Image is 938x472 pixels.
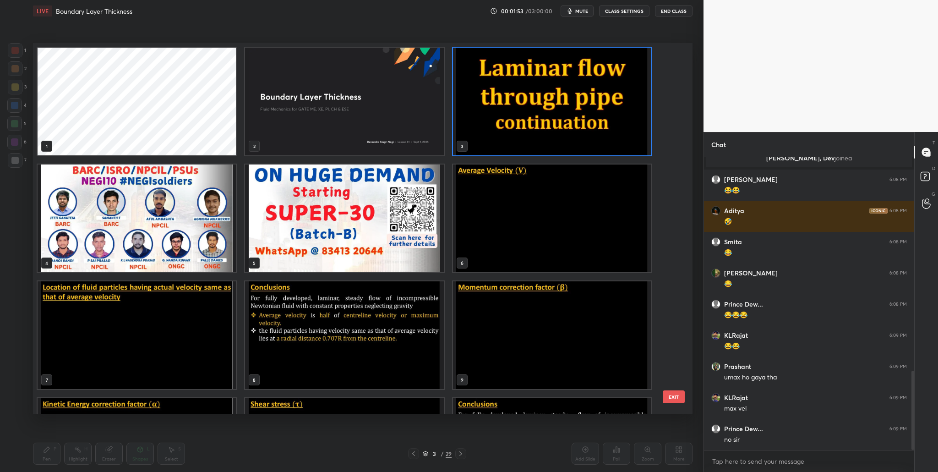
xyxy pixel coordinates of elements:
[245,48,443,155] img: 648aba98-8730-11f0-8535-3a5e9e9d9da6.jpg
[724,248,907,258] div: 😂
[869,208,888,214] img: iconic-dark.1390631f.png
[441,451,444,456] div: /
[724,217,907,226] div: 🤣
[453,165,651,272] img: 1756730265VRFQVK.pdf
[38,165,236,272] img: 1756730265VRFQVK.pdf
[889,239,907,245] div: 6:08 PM
[724,435,907,445] div: no sir
[724,186,907,195] div: 😂😂
[7,98,27,113] div: 4
[889,270,907,276] div: 6:08 PM
[724,404,907,413] div: max vel
[889,177,907,182] div: 6:08 PM
[430,451,439,456] div: 3
[724,331,748,340] h6: KLRajat
[8,61,27,76] div: 2
[889,426,907,432] div: 6:09 PM
[245,165,443,272] img: 1756730265VRFQVK.pdf
[724,425,763,433] h6: Prince Dew...
[711,424,720,434] img: default.png
[724,176,778,184] h6: [PERSON_NAME]
[834,154,852,162] span: joined
[453,281,651,389] img: 1756730265VRFQVK.pdf
[889,364,907,369] div: 6:09 PM
[599,5,649,16] button: CLASS SETTINGS
[933,139,935,146] p: T
[453,48,651,155] img: 1756730265VRFQVK.pdf
[704,132,733,157] p: Chat
[56,7,132,16] h4: Boundary Layer Thickness
[446,450,452,458] div: 29
[38,281,236,389] img: 1756730265VRFQVK.pdf
[663,390,685,403] button: EXIT
[245,281,443,389] img: 1756730265VRFQVK.pdf
[724,311,907,320] div: 😂😂😂
[8,153,27,168] div: 7
[889,395,907,401] div: 6:09 PM
[711,269,720,278] img: d8291dd1f779437188234d09d8eea641.jpg
[711,175,720,184] img: default.png
[704,157,914,450] div: grid
[8,43,26,58] div: 1
[932,165,935,172] p: D
[932,191,935,198] p: G
[711,331,720,340] img: f9e2ec338b34431caa1cbb2342fedfcd.jpg
[7,116,27,131] div: 5
[561,5,594,16] button: mute
[712,154,906,162] p: [PERSON_NAME], Dev
[724,362,751,371] h6: Prashant
[33,5,52,16] div: LIVE
[724,207,744,215] h6: Aditya
[711,237,720,247] img: default.png
[724,373,907,382] div: umax ho gaya tha
[889,333,907,338] div: 6:09 PM
[724,342,907,351] div: 😂😂
[724,280,907,289] div: 😂
[8,80,27,94] div: 3
[724,300,763,308] h6: Prince Dew...
[33,43,676,414] div: grid
[889,208,907,214] div: 6:08 PM
[711,362,720,371] img: 2bf1f5098ed64b959cd62243b4407c44.jpg
[889,302,907,307] div: 6:08 PM
[724,269,778,277] h6: [PERSON_NAME]
[655,5,693,16] button: End Class
[724,238,742,246] h6: Smita
[711,206,720,215] img: 2764b1c8e9ec4bbc81f6f0a52de6e2c7.jpg
[711,300,720,309] img: default.png
[711,393,720,402] img: f9e2ec338b34431caa1cbb2342fedfcd.jpg
[7,135,27,149] div: 6
[724,394,748,402] h6: KLRajat
[575,8,588,14] span: mute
